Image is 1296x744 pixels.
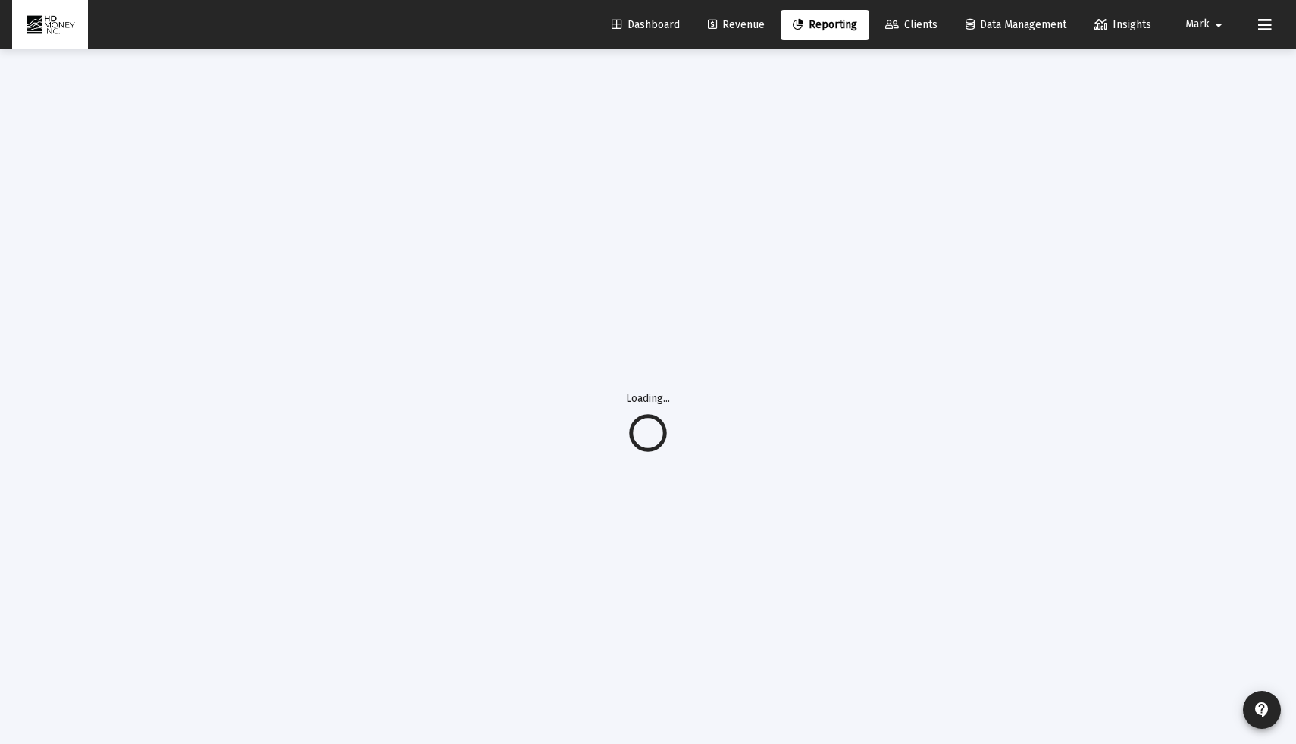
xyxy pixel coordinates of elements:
span: Revenue [708,18,765,31]
a: Revenue [696,10,777,40]
span: Mark [1185,18,1210,31]
span: Reporting [793,18,857,31]
span: Dashboard [612,18,680,31]
a: Data Management [953,10,1078,40]
a: Clients [873,10,950,40]
span: Insights [1094,18,1151,31]
a: Reporting [781,10,869,40]
span: Clients [885,18,938,31]
mat-icon: contact_support [1253,701,1271,719]
button: Mark [1167,9,1246,39]
span: Data Management [966,18,1066,31]
a: Dashboard [599,10,692,40]
img: Dashboard [23,10,77,40]
a: Insights [1082,10,1163,40]
mat-icon: arrow_drop_down [1210,10,1228,40]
